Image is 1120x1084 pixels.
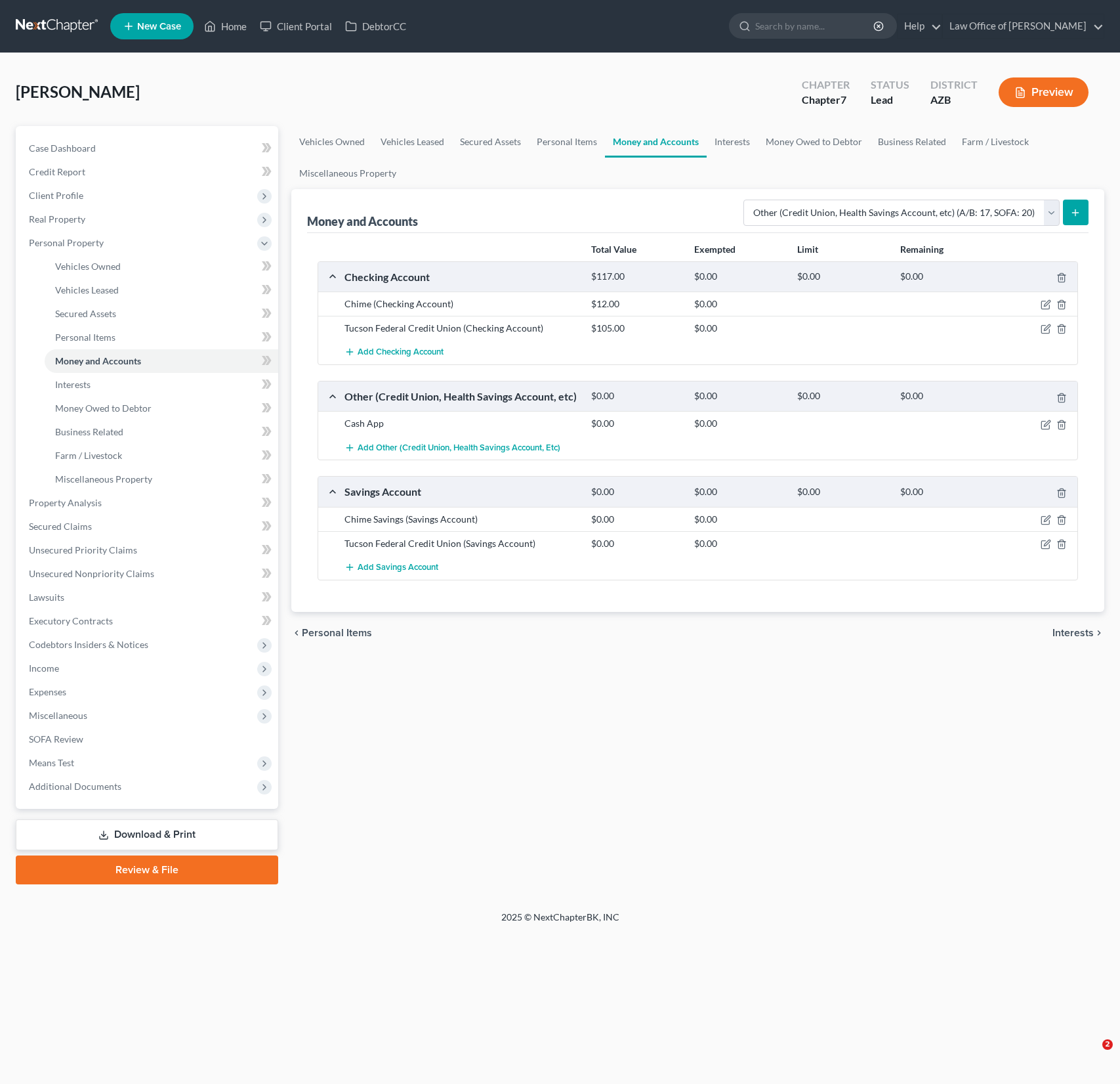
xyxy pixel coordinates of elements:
span: Unsecured Priority Claims [29,544,137,555]
a: Interests [707,126,758,158]
a: Client Portal [253,14,339,38]
a: Vehicles Leased [45,278,278,302]
div: District [930,77,978,93]
div: $0.00 [688,417,791,430]
span: Add Savings Account [358,562,438,573]
div: $0.00 [894,271,997,283]
a: Credit Report [18,160,278,184]
i: chevron_left [291,628,302,638]
input: Search by name... [755,14,875,38]
span: Personal Items [302,628,372,638]
a: Money and Accounts [45,349,278,373]
a: Farm / Livestock [954,126,1037,158]
span: Personal Items [55,332,115,343]
a: Review & File [16,856,278,884]
button: chevron_left Personal Items [291,628,372,638]
a: Personal Items [529,126,605,158]
div: Lead [871,93,909,108]
span: Case Dashboard [29,142,96,154]
button: Add Savings Account [344,555,438,580]
a: Miscellaneous Property [291,158,404,189]
div: $0.00 [688,297,791,311]
span: Vehicles Leased [55,284,119,295]
span: 7 [840,93,846,106]
a: Vehicles Leased [373,126,452,158]
span: Property Analysis [29,497,102,508]
span: Money and Accounts [55,355,141,366]
span: 2 [1102,1039,1113,1050]
span: New Case [137,22,181,32]
a: Property Analysis [18,491,278,515]
a: Miscellaneous Property [45,467,278,491]
div: $0.00 [585,390,688,402]
div: $0.00 [688,271,791,283]
div: $0.00 [585,486,688,498]
a: Secured Assets [45,302,278,326]
div: AZB [930,93,978,108]
div: $0.00 [585,537,688,550]
a: Farm / Livestock [45,444,278,467]
span: Client Profile [29,190,83,201]
span: Add Checking Account [358,347,444,358]
a: Money Owed to Debtor [758,126,870,158]
span: Add Other (Credit Union, Health Savings Account, etc) [358,443,560,453]
span: Money Owed to Debtor [55,402,152,414]
a: Interests [45,373,278,397]
div: $0.00 [585,513,688,526]
span: Personal Property [29,237,104,248]
a: Money Owed to Debtor [45,397,278,420]
a: Vehicles Owned [291,126,373,158]
strong: Limit [797,244,818,255]
div: $105.00 [585,322,688,335]
span: Unsecured Nonpriority Claims [29,568,154,579]
div: $0.00 [688,513,791,526]
span: Farm / Livestock [55,450,122,461]
a: Unsecured Priority Claims [18,538,278,562]
a: Secured Claims [18,515,278,538]
a: Help [898,14,942,38]
span: Business Related [55,426,123,437]
a: Download & Print [16,819,278,850]
span: Executory Contracts [29,615,113,626]
span: SOFA Review [29,733,83,745]
div: $0.00 [894,390,997,402]
a: Business Related [45,420,278,444]
i: chevron_right [1094,628,1104,638]
a: Law Office of [PERSON_NAME] [943,14,1104,38]
span: Miscellaneous Property [55,473,152,485]
span: Interests [55,379,91,390]
div: Chapter [802,77,850,93]
a: SOFA Review [18,727,278,751]
span: Interests [1052,628,1094,638]
button: Add Other (Credit Union, Health Savings Account, etc) [344,435,560,460]
div: Chapter [802,93,850,108]
a: Lawsuits [18,586,278,609]
a: Business Related [870,126,954,158]
div: Chime Savings (Savings Account) [338,513,585,526]
a: Case Dashboard [18,137,278,160]
div: $12.00 [585,297,688,311]
div: $0.00 [688,390,791,402]
div: $0.00 [791,486,894,498]
span: Credit Report [29,166,85,177]
div: $0.00 [791,390,894,402]
button: Add Checking Account [344,340,444,364]
strong: Remaining [900,244,944,255]
div: Cash App [338,417,585,430]
div: $117.00 [585,271,688,283]
strong: Exempted [694,244,736,255]
div: $0.00 [791,271,894,283]
span: Means Test [29,757,74,768]
span: Secured Claims [29,521,92,532]
a: Executory Contracts [18,609,278,633]
div: Tucson Federal Credit Union (Savings Account) [338,537,585,550]
a: Money and Accounts [605,126,707,158]
span: Miscellaneous [29,710,87,721]
a: Secured Assets [452,126,529,158]
div: $0.00 [585,417,688,430]
button: Preview [999,77,1089,107]
div: Savings Account [338,485,585,498]
a: Personal Items [45,326,278,349]
span: Secured Assets [55,308,116,319]
span: Real Property [29,213,85,225]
